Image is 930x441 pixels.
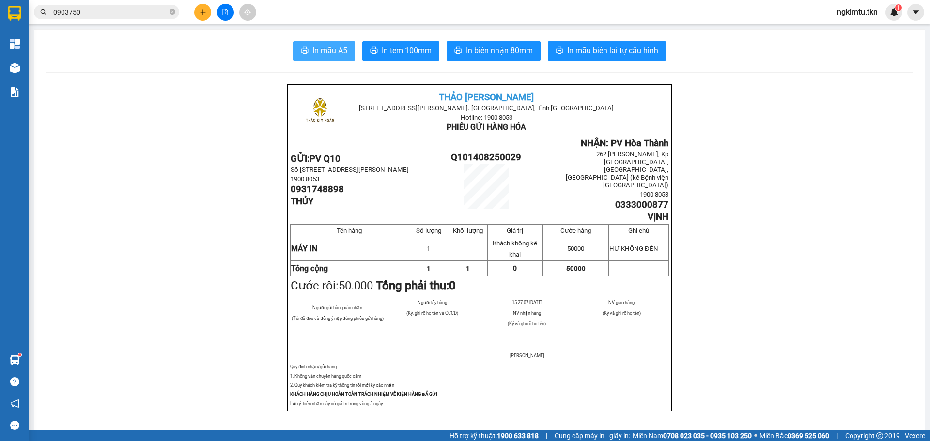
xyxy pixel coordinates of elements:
span: 2. Quý khách kiểm tra kỹ thông tin rồi mới ký xác nhận [290,382,394,388]
span: close-circle [170,8,175,17]
strong: Tổng phải thu: [376,279,456,292]
span: [STREET_ADDRESS][PERSON_NAME]. [GEOGRAPHIC_DATA], Tỉnh [GEOGRAPHIC_DATA] [359,105,614,112]
span: (Ký, ghi rõ họ tên và CCCD) [406,310,458,316]
span: In mẫu A5 [312,45,347,57]
sup: 1 [18,353,21,356]
button: aim [239,4,256,21]
span: printer [370,46,378,56]
span: Cung cấp máy in - giấy in: [555,430,630,441]
span: Q101408250029 [451,152,521,163]
span: NHẬN: PV Hòa Thành [581,138,668,149]
span: 1900 8053 [640,191,668,198]
span: ⚪️ [754,434,757,438]
span: NV giao hàng [608,300,635,305]
span: | [837,430,838,441]
span: 0931748898 [291,184,344,195]
span: 50.000 [339,279,373,292]
strong: KHÁCH HÀNG CHỊU HOÀN TOÀN TRÁCH NHIỆM VỀ KIỆN HÀNG ĐÃ GỬI [290,392,437,397]
span: Khối lượng [453,227,483,234]
span: close-circle [170,9,175,15]
span: copyright [876,432,883,439]
span: In biên nhận 80mm [466,45,533,57]
span: 262 [PERSON_NAME], Kp [GEOGRAPHIC_DATA], [GEOGRAPHIC_DATA], [GEOGRAPHIC_DATA] (kế Bệnh viện [GEOG... [566,151,668,189]
span: 1900 8053 [291,175,319,182]
span: Tên hàng [337,227,362,234]
span: file-add [222,9,229,15]
span: 15:27:07 [DATE] [512,300,542,305]
img: solution-icon [10,87,20,97]
span: 1 [427,265,431,272]
span: [PERSON_NAME] [510,353,544,358]
span: VỊNH [648,212,668,222]
span: aim [244,9,251,15]
sup: 1 [895,4,902,11]
span: search [40,9,47,15]
span: Hỗ trợ kỹ thuật: [449,430,539,441]
strong: 0369 525 060 [788,432,829,440]
span: plus [200,9,206,15]
span: Miền Nam [633,430,752,441]
span: THẢO [PERSON_NAME] [439,92,534,103]
span: Hotline: 1900 8053 [461,114,512,121]
span: 1 [427,245,430,252]
span: Người lấy hàng [418,300,447,305]
span: Miền Bắc [759,430,829,441]
strong: 0708 023 035 - 0935 103 250 [663,432,752,440]
button: printerIn mẫu A5 [293,41,355,61]
span: | [546,430,547,441]
span: 1 [466,265,470,272]
span: printer [556,46,563,56]
img: icon-new-feature [890,8,899,16]
button: printerIn mẫu biên lai tự cấu hình [548,41,666,61]
span: Lưu ý: biên nhận này có giá trị trong vòng 5 ngày [290,401,383,406]
span: 1 [897,4,900,11]
span: 1. Không vân chuyển hàng quốc cấm [290,373,361,379]
strong: GỬI: [291,153,341,164]
strong: Tổng cộng [291,264,328,273]
span: printer [301,46,309,56]
span: HƯ KHỒNG ĐỀN [609,245,658,252]
button: file-add [217,4,234,21]
span: THỦY [291,196,313,207]
span: Giá trị [507,227,523,234]
img: dashboard-icon [10,39,20,49]
span: Cước hàng [560,227,591,234]
input: Tìm tên, số ĐT hoặc mã đơn [53,7,168,17]
span: 0333000877 [615,199,668,210]
strong: 1900 633 818 [497,432,539,440]
span: Số lượng [416,227,441,234]
span: notification [10,399,19,408]
span: PV Q10 [310,153,341,164]
span: (Ký và ghi rõ họ tên) [508,321,546,326]
span: Cước rồi: [291,279,456,292]
span: Người gửi hàng xác nhận [312,305,362,310]
span: 0 [513,264,517,272]
span: 0 [449,279,456,292]
span: NV nhận hàng [513,310,541,316]
span: In tem 100mm [382,45,432,57]
span: caret-down [912,8,920,16]
button: printerIn tem 100mm [362,41,439,61]
span: (Ký và ghi rõ họ tên) [603,310,641,316]
img: logo [296,88,344,136]
span: message [10,421,19,430]
button: plus [194,4,211,21]
span: MÁY IN [291,244,317,253]
span: printer [454,46,462,56]
span: 50000 [566,265,586,272]
img: warehouse-icon [10,63,20,73]
span: 50000 [567,245,584,252]
span: Khách không kê khai [493,240,537,258]
img: warehouse-icon [10,355,20,365]
span: Ghi chú [628,227,649,234]
span: Số [STREET_ADDRESS][PERSON_NAME] [291,166,409,173]
span: Quy định nhận/gửi hàng [290,364,337,369]
span: question-circle [10,377,19,386]
span: (Tôi đã đọc và đồng ý nộp đúng phiếu gửi hàng) [292,316,384,321]
span: PHIẾU GỬI HÀNG HÓA [447,122,526,132]
img: logo-vxr [8,6,21,21]
button: printerIn biên nhận 80mm [447,41,541,61]
button: caret-down [907,4,924,21]
span: ngkimtu.tkn [829,6,885,18]
span: In mẫu biên lai tự cấu hình [567,45,658,57]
